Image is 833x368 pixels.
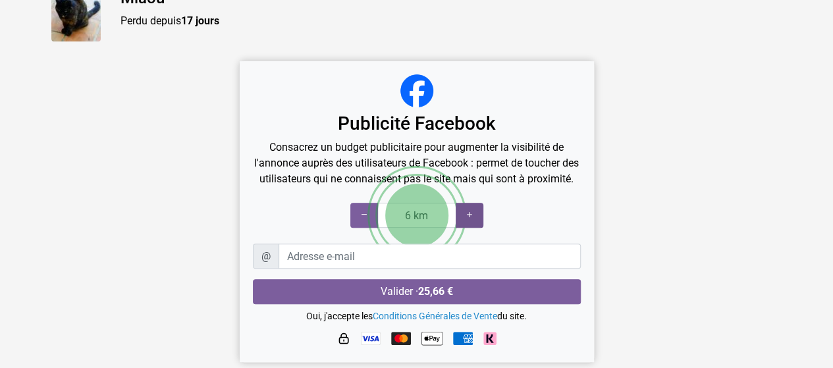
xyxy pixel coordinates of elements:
img: Visa [361,332,381,345]
p: Consacrez un budget publicitaire pour augmenter la visibilité de l'annonce auprès des utilisateur... [253,140,581,187]
strong: 17 jours [181,14,219,27]
img: Mastercard [391,332,411,345]
input: Adresse e-mail [279,244,581,269]
strong: 25,66 € [418,285,453,298]
h3: Publicité Facebook [253,113,581,135]
img: facebook_logo_320x320.png [400,74,433,107]
small: Oui, j'accepte les du site. [306,311,527,321]
p: Perdu depuis [121,13,782,29]
img: HTTPS : paiement sécurisé [337,332,350,345]
span: @ [253,244,279,269]
img: Klarna [483,332,497,345]
button: Valider ·25,66 € [253,279,581,304]
a: Conditions Générales de Vente [373,311,497,321]
img: American Express [453,332,473,345]
img: Apple Pay [421,328,443,349]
